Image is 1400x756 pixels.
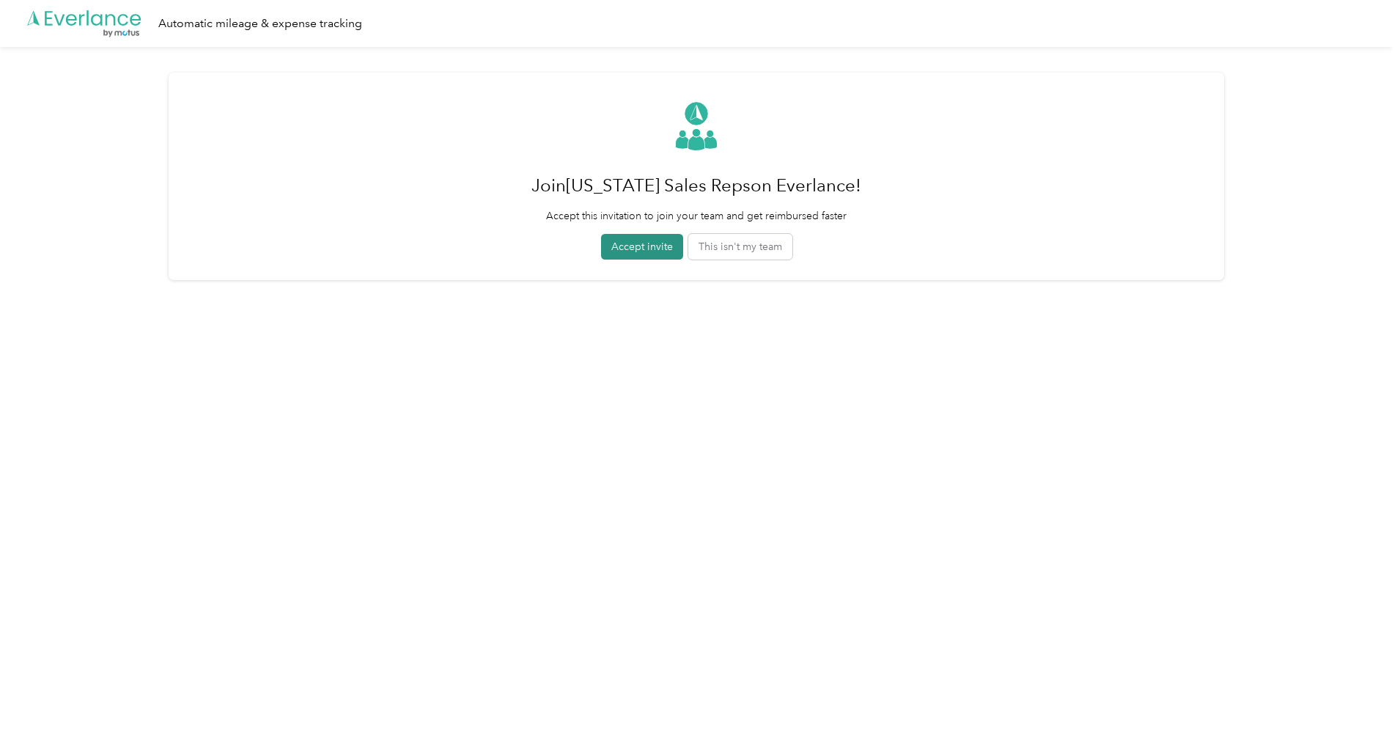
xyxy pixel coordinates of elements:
[601,234,683,260] button: Accept invite
[531,168,861,203] h1: Join [US_STATE] Sales Reps on Everlance!
[1318,674,1400,756] iframe: Everlance-gr Chat Button Frame
[531,208,861,224] p: Accept this invitation to join your team and get reimbursed faster
[688,234,792,260] button: This isn't my team
[158,15,362,33] div: Automatic mileage & expense tracking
